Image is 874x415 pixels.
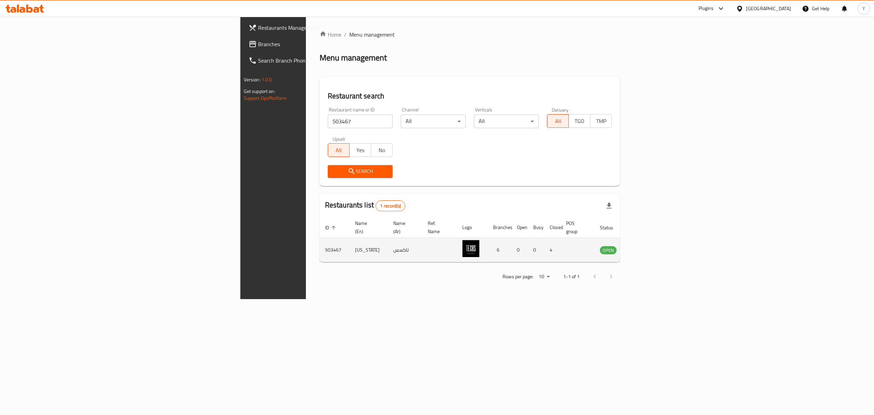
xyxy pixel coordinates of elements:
td: 4 [544,238,561,262]
div: Plugins [699,4,714,13]
label: Upsell [333,136,345,141]
span: No [374,145,390,155]
h2: Menu management [320,52,387,63]
div: All [401,115,466,128]
button: No [371,143,393,157]
p: Rows per page: [503,272,533,281]
span: POS group [566,219,586,236]
a: Branches [243,36,386,52]
span: Get support on: [244,87,275,96]
span: ID [325,224,338,232]
th: Open [511,217,528,238]
span: TGO [572,116,588,126]
button: Yes [349,143,371,157]
button: TGO [568,114,590,128]
label: Delivery [552,107,569,112]
th: Branches [488,217,511,238]
button: All [547,114,569,128]
span: TMP [593,116,609,126]
div: Rows per page: [536,272,552,282]
p: 1-1 of 1 [563,272,580,281]
span: Search [333,167,387,176]
input: Search for restaurant name or ID.. [328,115,393,128]
td: تاكسس [388,238,422,262]
span: OPEN [600,246,617,254]
th: Logo [457,217,488,238]
td: 0 [528,238,544,262]
div: Total records count [376,200,405,211]
span: 1 record(s) [376,203,405,209]
th: Busy [528,217,544,238]
td: 6 [488,238,511,262]
a: Search Branch Phone [243,52,386,69]
button: Search [328,165,393,178]
span: Status [600,224,622,232]
span: All [550,116,566,126]
a: Restaurants Management [243,19,386,36]
div: All [474,115,539,128]
span: Version: [244,75,260,84]
th: Closed [544,217,561,238]
span: Branches [258,40,381,48]
h2: Restaurant search [328,91,612,101]
span: Y [862,5,865,12]
span: Restaurants Management [258,24,381,32]
span: 1.0.0 [262,75,272,84]
td: 0 [511,238,528,262]
div: [GEOGRAPHIC_DATA] [746,5,791,12]
img: Texas [462,240,479,257]
button: All [328,143,350,157]
nav: breadcrumb [320,30,620,39]
span: Name (En) [355,219,380,236]
span: Search Branch Phone [258,56,381,65]
span: Name (Ar) [393,219,414,236]
table: enhanced table [320,217,654,262]
div: Export file [601,198,617,214]
span: Yes [352,145,368,155]
span: Ref. Name [428,219,449,236]
span: All [331,145,347,155]
button: TMP [590,114,612,128]
h2: Restaurants list [325,200,405,211]
a: Support.OpsPlatform [244,94,287,103]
